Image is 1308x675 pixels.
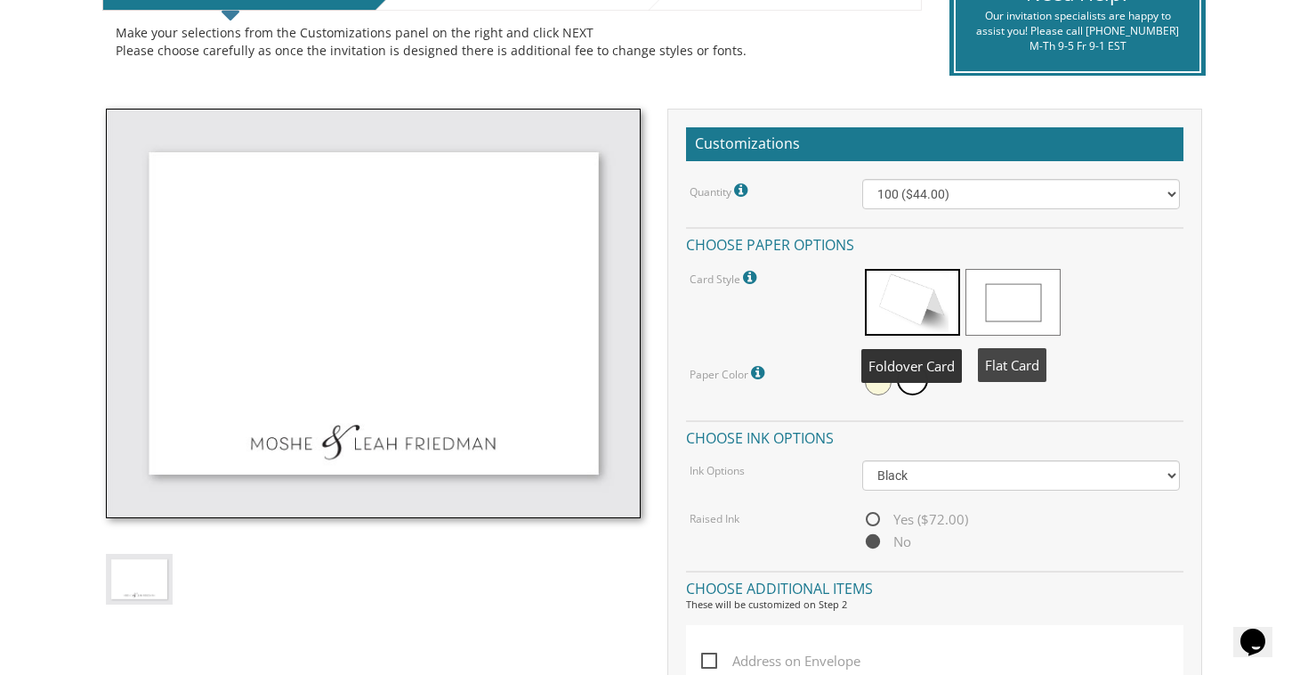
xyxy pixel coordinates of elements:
[106,109,641,518] img: style-3-single.jpg
[106,554,173,605] img: style-3-single.jpg
[690,511,739,526] label: Raised Ink
[969,8,1185,53] div: Our invitation specialists are happy to assist you! Please call [PHONE_NUMBER] M-Th 9-5 Fr 9-1 EST
[701,650,860,672] span: Address on Envelope
[686,571,1183,602] h4: Choose additional items
[686,598,1183,612] div: These will be customized on Step 2
[686,127,1183,161] h2: Customizations
[690,362,769,385] label: Paper Color
[1233,604,1290,657] iframe: chat widget
[690,463,745,478] label: Ink Options
[690,266,761,289] label: Card Style
[686,227,1183,258] h4: Choose paper options
[686,420,1183,451] h4: Choose ink options
[690,179,752,202] label: Quantity
[116,24,908,60] div: Make your selections from the Customizations panel on the right and click NEXT Please choose care...
[862,508,968,531] span: Yes ($72.00)
[862,531,911,553] span: No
